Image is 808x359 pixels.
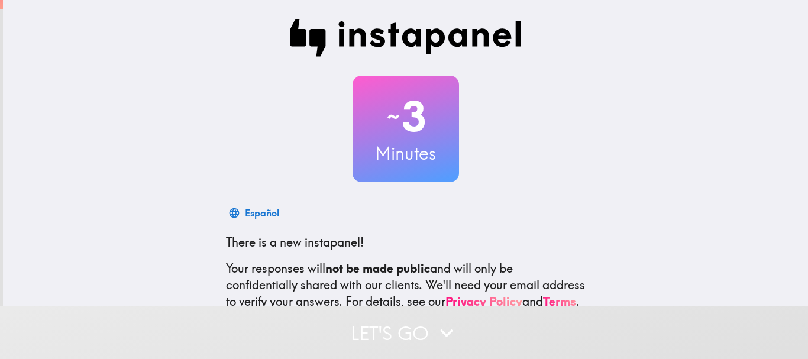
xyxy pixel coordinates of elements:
button: Español [226,201,284,225]
a: Terms [543,294,576,309]
h3: Minutes [353,141,459,166]
a: Privacy Policy [445,294,522,309]
b: not be made public [325,261,430,276]
h2: 3 [353,92,459,141]
img: Instapanel [290,19,522,57]
div: Español [245,205,279,221]
span: There is a new instapanel! [226,235,364,250]
p: Your responses will and will only be confidentially shared with our clients. We'll need your emai... [226,260,586,310]
span: ~ [385,99,402,134]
